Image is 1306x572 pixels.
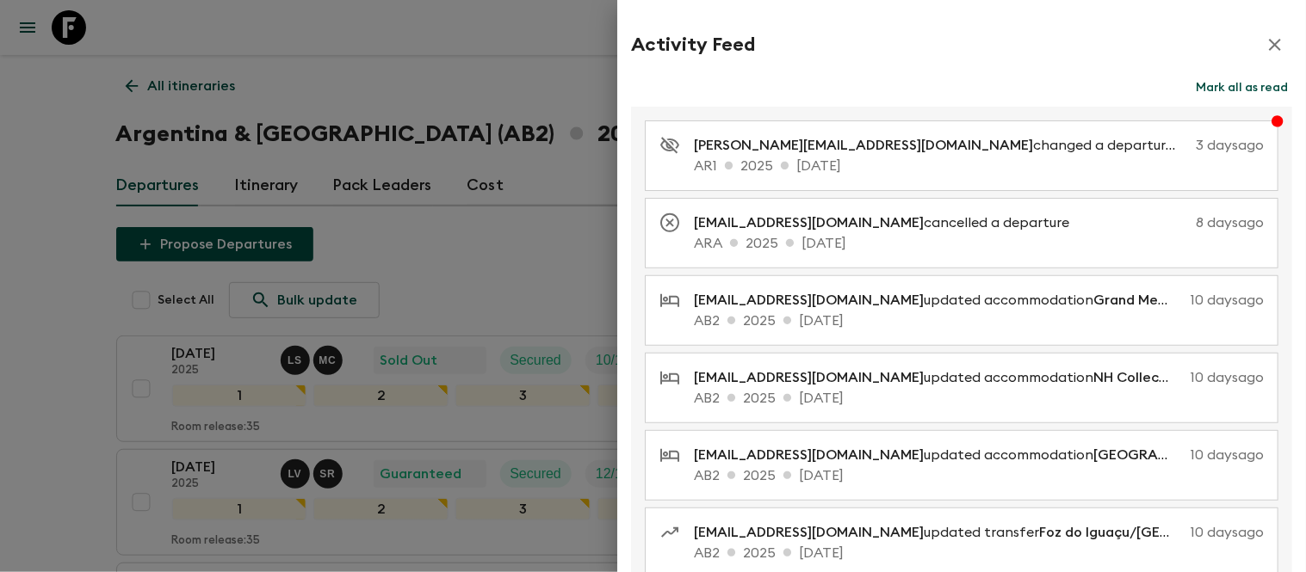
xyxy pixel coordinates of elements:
p: updated transfer [694,522,1184,543]
span: [EMAIL_ADDRESS][DOMAIN_NAME] [694,371,924,384]
p: changed a departure visibility to draft [694,135,1189,156]
span: [EMAIL_ADDRESS][DOMAIN_NAME] [694,216,924,230]
button: Mark all as read [1191,76,1292,100]
p: AB2 2025 [DATE] [694,543,1264,563]
p: updated accommodation [694,445,1184,465]
p: 3 days ago [1196,135,1264,156]
p: 10 days ago [1191,290,1264,311]
p: ARA 2025 [DATE] [694,233,1264,254]
p: updated accommodation [694,367,1184,388]
p: AR1 2025 [DATE] [694,156,1264,176]
h2: Activity Feed [631,34,755,56]
span: [PERSON_NAME][EMAIL_ADDRESS][DOMAIN_NAME] [694,138,1033,152]
p: 10 days ago [1191,445,1264,465]
p: 10 days ago [1191,522,1264,543]
p: AB2 2025 [DATE] [694,465,1264,486]
span: [EMAIL_ADDRESS][DOMAIN_NAME] [694,526,924,539]
span: [EMAIL_ADDRESS][DOMAIN_NAME] [694,293,924,307]
p: 10 days ago [1191,367,1264,388]
p: updated accommodation [694,290,1184,311]
span: [EMAIL_ADDRESS][DOMAIN_NAME] [694,448,924,462]
p: cancelled a departure [694,212,1083,233]
p: AB2 2025 [DATE] [694,311,1264,331]
p: 8 days ago [1090,212,1264,233]
span: [GEOGRAPHIC_DATA] [1093,448,1238,462]
p: AB2 2025 [DATE] [694,388,1264,409]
